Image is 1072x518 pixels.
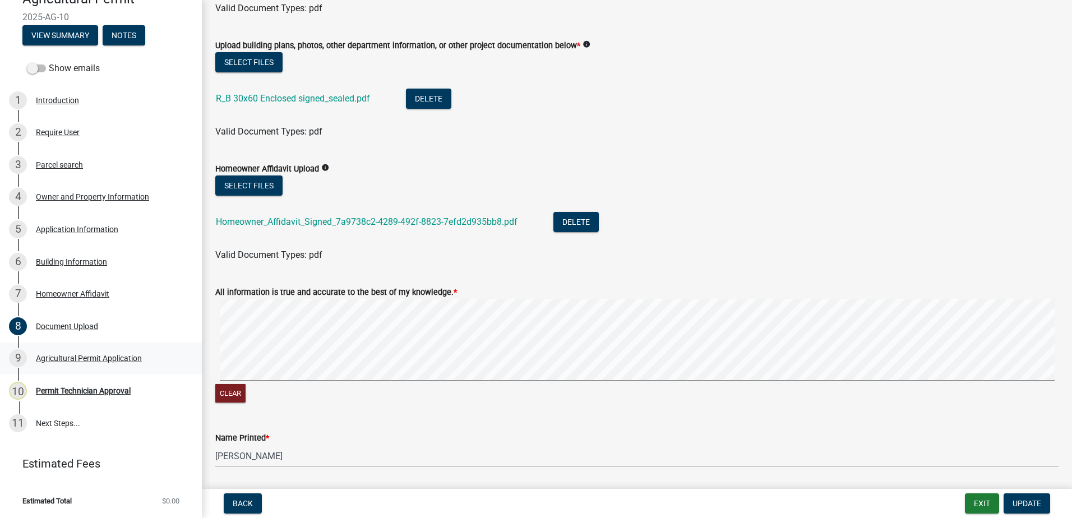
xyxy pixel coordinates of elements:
div: Owner and Property Information [36,193,149,201]
div: 6 [9,253,27,271]
a: Homeowner_Affidavit_Signed_7a9738c2-4289-492f-8823-7efd2d935bb8.pdf [216,216,517,227]
button: Select files [215,52,283,72]
button: Clear [215,384,246,403]
div: 8 [9,317,27,335]
span: Update [1013,499,1041,508]
wm-modal-confirm: Delete Document [406,94,451,105]
div: 5 [9,220,27,238]
div: 4 [9,188,27,206]
button: Delete [406,89,451,109]
wm-modal-confirm: Delete Document [553,218,599,228]
label: Upload building plans, photos, other department information, or other project documentation below [215,42,580,50]
div: 9 [9,349,27,367]
a: Estimated Fees [9,452,184,475]
label: Name Printed [215,434,269,442]
div: 3 [9,156,27,174]
div: 7 [9,285,27,303]
button: Select files [215,175,283,196]
button: Update [1004,493,1050,514]
button: Notes [103,25,145,45]
span: Valid Document Types: pdf [215,249,322,260]
i: info [321,164,329,172]
div: Document Upload [36,322,98,330]
button: View Summary [22,25,98,45]
label: Homeowner Affidavit Upload [215,165,319,173]
div: 10 [9,382,27,400]
wm-modal-confirm: Summary [22,31,98,40]
span: Estimated Total [22,497,72,505]
div: 1 [9,91,27,109]
span: Valid Document Types: pdf [215,3,322,13]
button: Exit [965,493,999,514]
a: R_B 30x60 Enclosed signed_sealed.pdf [216,93,370,104]
div: Agricultural Permit Application [36,354,142,362]
div: Building Information [36,258,107,266]
i: info [583,40,590,48]
button: Delete [553,212,599,232]
div: Homeowner Affidavit [36,290,109,298]
span: Valid Document Types: pdf [215,126,322,137]
div: Parcel search [36,161,83,169]
wm-modal-confirm: Notes [103,31,145,40]
label: Show emails [27,62,100,75]
div: Require User [36,128,80,136]
div: Application Information [36,225,118,233]
span: Back [233,499,253,508]
div: 2 [9,123,27,141]
div: 11 [9,414,27,432]
button: Back [224,493,262,514]
div: Permit Technician Approval [36,387,131,395]
span: $0.00 [162,497,179,505]
label: All information is true and accurate to the best of my knowledge. [215,289,457,297]
span: 2025-AG-10 [22,12,179,22]
div: Introduction [36,96,79,104]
